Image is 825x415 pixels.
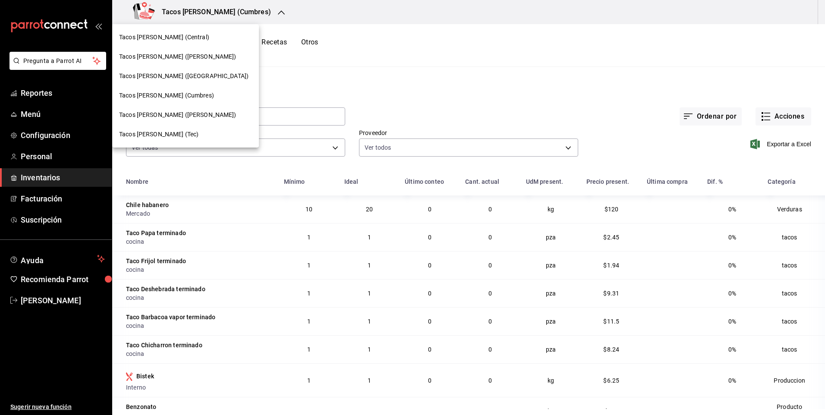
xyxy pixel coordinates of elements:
div: Tacos [PERSON_NAME] (Tec) [112,125,259,144]
span: Tacos [PERSON_NAME] (Cumbres) [119,91,214,100]
div: Tacos [PERSON_NAME] ([GEOGRAPHIC_DATA]) [112,66,259,86]
div: Tacos [PERSON_NAME] (Cumbres) [112,86,259,105]
div: Tacos [PERSON_NAME] ([PERSON_NAME]) [112,47,259,66]
span: Tacos [PERSON_NAME] (Central) [119,33,209,42]
span: Tacos [PERSON_NAME] ([GEOGRAPHIC_DATA]) [119,72,249,81]
span: Tacos [PERSON_NAME] (Tec) [119,130,198,139]
span: Tacos [PERSON_NAME] ([PERSON_NAME]) [119,110,236,119]
div: Tacos [PERSON_NAME] (Central) [112,28,259,47]
div: Tacos [PERSON_NAME] ([PERSON_NAME]) [112,105,259,125]
span: Tacos [PERSON_NAME] ([PERSON_NAME]) [119,52,236,61]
